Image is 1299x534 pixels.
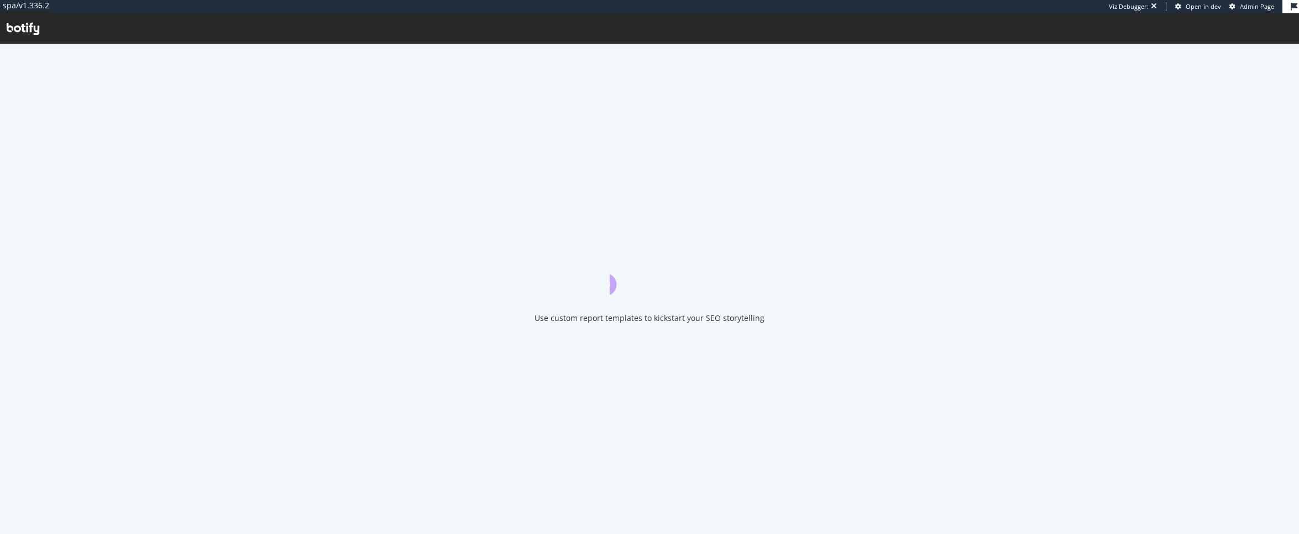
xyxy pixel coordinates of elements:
div: animation [610,255,689,295]
a: Open in dev [1175,2,1221,11]
span: Admin Page [1240,2,1274,11]
a: Admin Page [1229,2,1274,11]
div: Viz Debugger: [1109,2,1149,11]
div: Use custom report templates to kickstart your SEO storytelling [535,313,764,324]
span: Open in dev [1186,2,1221,11]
